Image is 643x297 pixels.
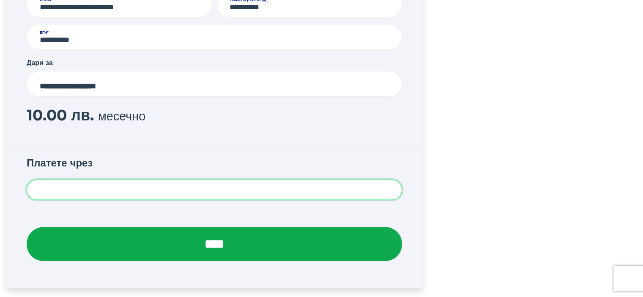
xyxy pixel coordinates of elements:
[71,106,94,124] span: лв.
[27,106,67,124] span: 10.00
[27,157,402,173] h3: Платете чрез
[27,57,53,68] label: Дари за
[98,109,145,123] span: месечно
[40,186,389,194] iframe: Secure card payment input frame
